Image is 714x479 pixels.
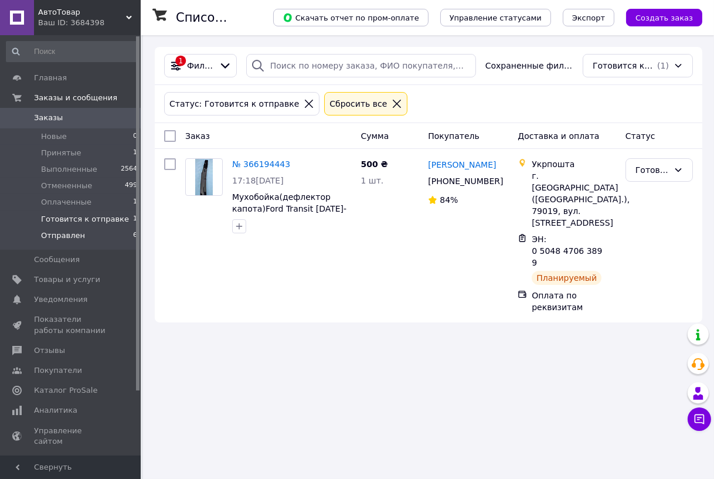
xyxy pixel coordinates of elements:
div: Оплата по реквизитам [532,290,616,313]
span: Сохраненные фильтры: [485,60,573,72]
span: Покупатель [428,131,480,141]
button: Управление статусами [440,9,551,26]
span: Каталог ProSale [34,385,97,396]
span: Отправлен [41,230,85,241]
span: Заказ [185,131,210,141]
div: Укрпошта [532,158,616,170]
span: 6 [133,230,137,241]
div: Готовится к отправке [635,164,669,176]
span: 1 [133,148,137,158]
span: (1) [657,61,669,70]
span: Принятые [41,148,81,158]
a: Создать заказ [614,12,702,22]
span: Отмененные [41,181,92,191]
span: Статус [625,131,655,141]
span: Заказы [34,113,63,123]
span: 0 [133,131,137,142]
span: Новые [41,131,67,142]
button: Чат с покупателем [688,407,711,431]
a: [PERSON_NAME] [428,159,496,171]
div: Сбросить все [327,97,389,110]
button: Экспорт [563,9,614,26]
button: Создать заказ [626,9,702,26]
div: Статус: Готовится к отправке [167,97,301,110]
span: 84% [440,195,458,205]
div: Ваш ID: 3684398 [38,18,141,28]
span: Покупатели [34,365,82,376]
input: Поиск [6,41,138,62]
span: Создать заказ [635,13,693,22]
span: Экспорт [572,13,605,22]
a: Мухобойка(дефлектор капота)Ford Transit [DATE]-[DATE] [232,192,346,225]
span: Отзывы [34,345,65,356]
a: Фото товару [185,158,223,196]
span: Готовится к отправке [41,214,129,225]
span: Аналитика [34,405,77,416]
span: 1 шт. [361,176,384,185]
span: 500 ₴ [361,159,388,169]
span: Оплаченные [41,197,91,208]
span: АвтоТовар [38,7,126,18]
span: Скачать отчет по пром-оплате [283,12,419,23]
div: г. [GEOGRAPHIC_DATA] ([GEOGRAPHIC_DATA].), 79019, вул. [STREET_ADDRESS] [532,170,616,229]
span: Управление сайтом [34,426,108,447]
span: 1 [133,214,137,225]
span: Сообщения [34,254,80,265]
span: 2564 [121,164,137,175]
span: Выполненные [41,164,97,175]
span: Фильтры [187,60,214,72]
span: 17:18[DATE] [232,176,284,185]
span: 499 [125,181,137,191]
span: Заказы и сообщения [34,93,117,103]
span: Сумма [361,131,389,141]
h1: Список заказов [176,11,277,25]
span: Главная [34,73,67,83]
span: Уведомления [34,294,87,305]
div: [PHONE_NUMBER] [426,173,499,189]
img: Фото товару [195,159,212,195]
span: Товары и услуги [34,274,100,285]
button: Скачать отчет по пром-оплате [273,9,429,26]
span: ЭН: 0 5048 4706 3899 [532,235,602,267]
span: 1 [133,197,137,208]
input: Поиск по номеру заказа, ФИО покупателя, номеру телефона, Email, номеру накладной [246,54,476,77]
div: Планируемый [532,271,601,285]
span: Показатели работы компании [34,314,108,335]
span: Доставка и оплата [518,131,599,141]
a: № 366194443 [232,159,290,169]
span: Управление статусами [450,13,542,22]
span: Готовится к отправке [593,60,655,72]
